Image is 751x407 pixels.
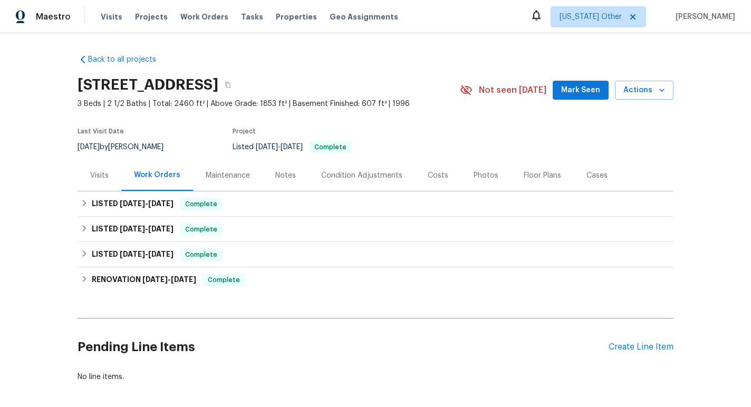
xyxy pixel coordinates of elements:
[120,225,174,232] span: -
[78,267,673,293] div: RENOVATION [DATE]-[DATE]Complete
[623,84,665,97] span: Actions
[78,143,100,151] span: [DATE]
[256,143,278,151] span: [DATE]
[78,128,124,134] span: Last Visit Date
[78,217,673,242] div: LISTED [DATE]-[DATE]Complete
[120,200,145,207] span: [DATE]
[474,170,498,181] div: Photos
[120,225,145,232] span: [DATE]
[561,84,600,97] span: Mark Seen
[275,170,296,181] div: Notes
[78,141,176,153] div: by [PERSON_NAME]
[241,13,263,21] span: Tasks
[204,275,244,285] span: Complete
[524,170,561,181] div: Floor Plans
[148,250,174,258] span: [DATE]
[276,12,317,22] span: Properties
[586,170,608,181] div: Cases
[101,12,122,22] span: Visits
[180,12,228,22] span: Work Orders
[78,323,609,372] h2: Pending Line Items
[148,200,174,207] span: [DATE]
[181,249,222,260] span: Complete
[310,144,351,150] span: Complete
[671,12,735,22] span: [PERSON_NAME]
[428,170,448,181] div: Costs
[233,143,352,151] span: Listed
[78,372,673,382] div: No line items.
[120,250,174,258] span: -
[78,191,673,217] div: LISTED [DATE]-[DATE]Complete
[218,75,237,94] button: Copy Address
[120,200,174,207] span: -
[92,223,174,236] h6: LISTED
[281,143,303,151] span: [DATE]
[92,274,196,286] h6: RENOVATION
[615,81,673,100] button: Actions
[78,80,218,90] h2: [STREET_ADDRESS]
[120,250,145,258] span: [DATE]
[479,85,546,95] span: Not seen [DATE]
[78,99,460,109] span: 3 Beds | 2 1/2 Baths | Total: 2460 ft² | Above Grade: 1853 ft² | Basement Finished: 607 ft² | 1996
[560,12,622,22] span: [US_STATE] Other
[148,225,174,232] span: [DATE]
[142,276,168,283] span: [DATE]
[90,170,109,181] div: Visits
[181,224,222,235] span: Complete
[171,276,196,283] span: [DATE]
[78,54,179,65] a: Back to all projects
[142,276,196,283] span: -
[256,143,303,151] span: -
[92,248,174,261] h6: LISTED
[181,199,222,209] span: Complete
[233,128,256,134] span: Project
[206,170,250,181] div: Maintenance
[330,12,398,22] span: Geo Assignments
[78,242,673,267] div: LISTED [DATE]-[DATE]Complete
[135,12,168,22] span: Projects
[321,170,402,181] div: Condition Adjustments
[92,198,174,210] h6: LISTED
[609,342,673,352] div: Create Line Item
[553,81,609,100] button: Mark Seen
[134,170,180,180] div: Work Orders
[36,12,71,22] span: Maestro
